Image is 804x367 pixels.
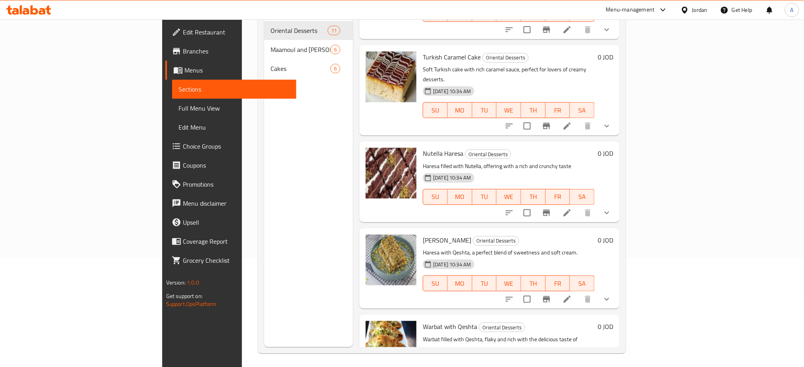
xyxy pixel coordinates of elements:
[497,102,521,118] button: WE
[570,102,595,118] button: SA
[165,194,297,213] a: Menu disclaimer
[423,102,448,118] button: SU
[183,256,290,265] span: Grocery Checklist
[578,117,597,136] button: delete
[578,290,597,309] button: delete
[264,18,353,81] nav: Menu sections
[172,118,297,137] a: Edit Menu
[598,235,613,246] h6: 0 JOD
[328,26,340,35] div: items
[264,59,353,78] div: Cakes6
[448,102,472,118] button: MO
[430,88,474,95] span: [DATE] 10:34 AM
[598,321,613,332] h6: 0 JOD
[465,149,511,159] div: Oriental Desserts
[549,105,567,116] span: FR
[573,105,591,116] span: SA
[606,5,655,15] div: Menu-management
[546,189,570,205] button: FR
[562,25,572,34] a: Edit menu item
[183,237,290,246] span: Coverage Report
[472,189,497,205] button: TU
[597,290,616,309] button: show more
[423,51,481,63] span: Turkish Caramel Cake
[524,278,543,289] span: TH
[423,147,463,159] span: Nutella Haresa
[476,191,494,203] span: TU
[570,275,595,291] button: SA
[483,53,528,62] span: Oriental Desserts
[183,199,290,208] span: Menu disclaimer
[178,122,290,132] span: Edit Menu
[423,189,448,205] button: SU
[183,46,290,56] span: Branches
[330,45,340,54] div: items
[519,205,535,221] span: Select to update
[165,175,297,194] a: Promotions
[562,294,572,304] a: Edit menu item
[166,299,217,309] a: Support.OpsPlatform
[472,102,497,118] button: TU
[497,189,521,205] button: WE
[519,118,535,134] span: Select to update
[183,180,290,189] span: Promotions
[271,45,330,54] div: Maamoul and Barazek
[451,105,469,116] span: MO
[165,156,297,175] a: Coupons
[476,278,494,289] span: TU
[597,203,616,222] button: show more
[264,21,353,40] div: Oriental Desserts11
[597,117,616,136] button: show more
[448,189,472,205] button: MO
[597,20,616,39] button: show more
[521,189,546,205] button: TH
[187,277,199,288] span: 1.0.0
[426,278,445,289] span: SU
[166,277,186,288] span: Version:
[573,278,591,289] span: SA
[578,20,597,39] button: delete
[165,213,297,232] a: Upsell
[598,148,613,159] h6: 0 JOD
[178,84,290,94] span: Sections
[602,208,612,218] svg: Show Choices
[183,218,290,227] span: Upsell
[423,234,471,246] span: [PERSON_NAME]
[271,45,330,54] span: Maamoul and [PERSON_NAME]
[423,248,595,258] p: Haresa with Qeshta, a perfect blend of sweetness and soft cream.
[479,323,525,332] span: Oriental Desserts
[524,105,543,116] span: TH
[500,290,519,309] button: sort-choices
[165,232,297,251] a: Coverage Report
[473,236,519,246] div: Oriental Desserts
[366,235,416,285] img: Qeshta Haresa
[692,6,708,14] div: Jordan
[482,53,529,63] div: Oriental Desserts
[500,191,518,203] span: WE
[519,291,535,308] span: Select to update
[476,105,494,116] span: TU
[184,65,290,75] span: Menus
[519,21,535,38] span: Select to update
[546,102,570,118] button: FR
[602,25,612,34] svg: Show Choices
[172,80,297,99] a: Sections
[472,275,497,291] button: TU
[791,6,794,14] span: A
[366,52,416,102] img: Turkish Caramel Cake
[423,335,595,354] p: Warbat filled with Qeshta, flaky and rich with the delicious taste of Qeshta
[521,275,546,291] button: TH
[479,323,525,332] div: Oriental Desserts
[331,65,340,73] span: 6
[451,191,469,203] span: MO
[465,150,511,159] span: Oriental Desserts
[183,27,290,37] span: Edit Restaurant
[271,26,328,35] span: Oriental Desserts
[330,64,340,73] div: items
[448,275,472,291] button: MO
[165,251,297,270] a: Grocery Checklist
[271,64,330,73] span: Cakes
[165,137,297,156] a: Choice Groups
[264,40,353,59] div: Maamoul and [PERSON_NAME]6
